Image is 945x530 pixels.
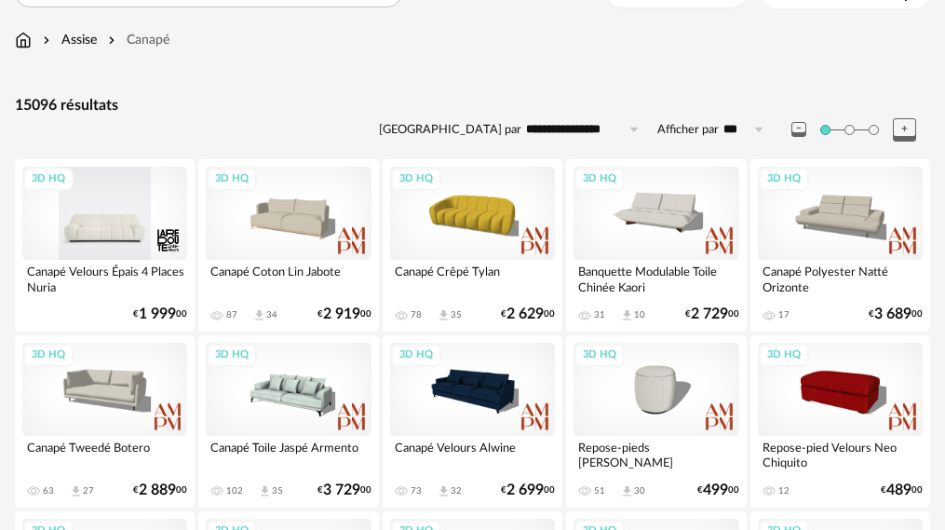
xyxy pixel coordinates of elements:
[758,260,923,297] div: Canapé Polyester Natté Orizonte
[207,168,257,191] div: 3D HQ
[411,309,422,320] div: 78
[620,308,634,322] span: Download icon
[133,308,187,320] div: € 00
[451,485,462,496] div: 32
[390,436,555,473] div: Canapé Velours Alwine
[69,484,83,498] span: Download icon
[759,168,809,191] div: 3D HQ
[566,335,746,508] a: 3D HQ Repose-pieds [PERSON_NAME] 51 Download icon 30 €49900
[206,260,371,297] div: Canapé Coton Lin Jabote
[317,484,371,496] div: € 00
[574,168,625,191] div: 3D HQ
[886,484,911,496] span: 489
[15,96,930,116] div: 15096 résultats
[133,484,187,496] div: € 00
[750,159,930,332] a: 3D HQ Canapé Polyester Natté Orizonte 17 €3 68900
[22,436,187,473] div: Canapé Tweedé Botero
[15,335,195,508] a: 3D HQ Canapé Tweedé Botero 63 Download icon 27 €2 88900
[634,485,645,496] div: 30
[437,308,451,322] span: Download icon
[391,344,441,367] div: 3D HQ
[574,260,738,297] div: Banquette Modulable Toile Chinée Kaori
[15,31,32,49] img: svg+xml;base64,PHN2ZyB3aWR0aD0iMTYiIGhlaWdodD0iMTciIHZpZXdCb3g9IjAgMCAxNiAxNyIgZmlsbD0ibm9uZSIgeG...
[634,309,645,320] div: 10
[39,31,54,49] img: svg+xml;base64,PHN2ZyB3aWR0aD0iMTYiIGhlaWdodD0iMTYiIHZpZXdCb3g9IjAgMCAxNiAxNiIgZmlsbD0ibm9uZSIgeG...
[23,168,74,191] div: 3D HQ
[758,436,923,473] div: Repose-pied Velours Neo Chiquito
[266,309,277,320] div: 34
[207,344,257,367] div: 3D HQ
[252,308,266,322] span: Download icon
[594,309,605,320] div: 31
[657,122,719,138] label: Afficher par
[566,159,746,332] a: 3D HQ Banquette Modulable Toile Chinée Kaori 31 Download icon 10 €2 72900
[206,436,371,473] div: Canapé Toile Jaspé Armento
[697,484,739,496] div: € 00
[390,260,555,297] div: Canapé Crêpé Tylan
[501,484,555,496] div: € 00
[323,308,360,320] span: 2 919
[620,484,634,498] span: Download icon
[198,159,378,332] a: 3D HQ Canapé Coton Lin Jabote 87 Download icon 34 €2 91900
[437,484,451,498] span: Download icon
[703,484,728,496] span: 499
[258,484,272,498] span: Download icon
[272,485,283,496] div: 35
[317,308,371,320] div: € 00
[39,31,97,49] div: Assise
[23,344,74,367] div: 3D HQ
[574,436,738,473] div: Repose-pieds [PERSON_NAME]
[506,484,544,496] span: 2 699
[451,309,462,320] div: 35
[15,159,195,332] a: 3D HQ Canapé Velours Épais 4 Places Nuria €1 99900
[685,308,739,320] div: € 00
[594,485,605,496] div: 51
[139,484,176,496] span: 2 889
[691,308,728,320] span: 2 729
[778,309,790,320] div: 17
[22,260,187,297] div: Canapé Velours Épais 4 Places Nuria
[574,344,625,367] div: 3D HQ
[43,485,54,496] div: 63
[759,344,809,367] div: 3D HQ
[881,484,923,496] div: € 00
[869,308,923,320] div: € 00
[139,308,176,320] span: 1 999
[226,309,237,320] div: 87
[323,484,360,496] span: 3 729
[874,308,911,320] span: 3 689
[411,485,422,496] div: 73
[778,485,790,496] div: 12
[391,168,441,191] div: 3D HQ
[226,485,243,496] div: 102
[506,308,544,320] span: 2 629
[750,335,930,508] a: 3D HQ Repose-pied Velours Neo Chiquito 12 €48900
[379,122,521,138] label: [GEOGRAPHIC_DATA] par
[383,335,562,508] a: 3D HQ Canapé Velours Alwine 73 Download icon 32 €2 69900
[501,308,555,320] div: € 00
[383,159,562,332] a: 3D HQ Canapé Crêpé Tylan 78 Download icon 35 €2 62900
[83,485,94,496] div: 27
[198,335,378,508] a: 3D HQ Canapé Toile Jaspé Armento 102 Download icon 35 €3 72900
